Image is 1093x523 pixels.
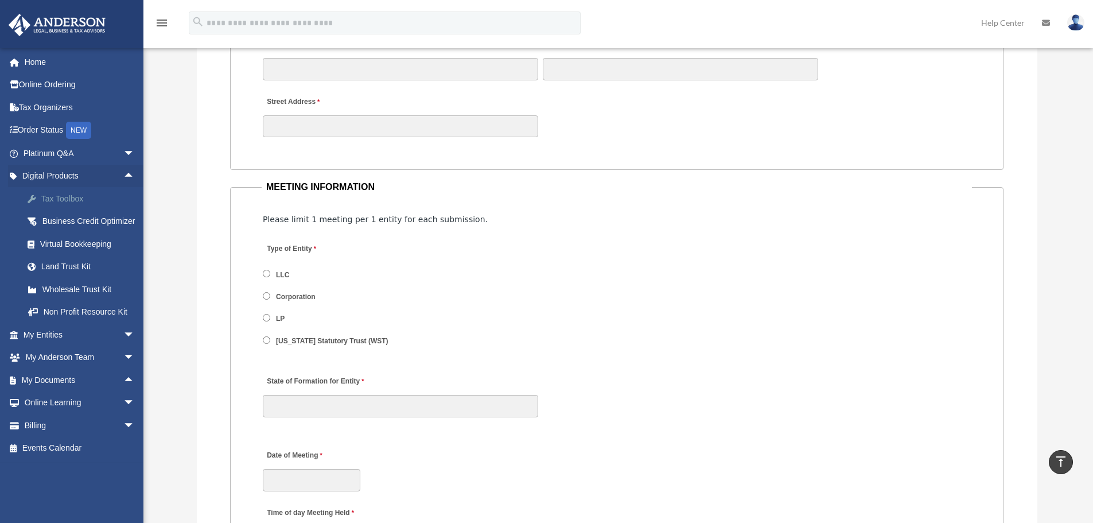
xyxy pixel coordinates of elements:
span: arrow_drop_down [123,142,146,165]
a: Tax Toolbox [16,187,152,210]
label: Corporation [273,292,320,303]
i: search [192,16,204,28]
i: menu [155,16,169,30]
a: Non Profit Resource Kit [16,301,152,324]
span: arrow_drop_up [123,165,146,188]
div: Wholesale Trust Kit [40,282,138,297]
label: LLC [273,270,294,280]
a: My Documentsarrow_drop_up [8,369,152,392]
a: Online Ordering [8,73,152,96]
a: Tax Organizers [8,96,152,119]
span: arrow_drop_down [123,414,146,437]
div: Virtual Bookkeeping [40,237,138,251]
label: Street Address [263,95,372,110]
img: User Pic [1067,14,1084,31]
label: LP [273,314,289,324]
span: Please limit 1 meeting per 1 entity for each submission. [263,215,488,224]
label: Type of Entity [263,242,372,257]
a: Events Calendar [8,437,152,460]
a: Business Credit Optimizer [16,210,152,233]
span: arrow_drop_up [123,369,146,392]
a: My Entitiesarrow_drop_down [8,323,152,346]
a: My Anderson Teamarrow_drop_down [8,346,152,369]
img: Anderson Advisors Platinum Portal [5,14,109,36]
div: Tax Toolbox [40,192,138,206]
label: State of Formation for Entity [263,374,367,390]
a: Order StatusNEW [8,119,152,142]
span: arrow_drop_down [123,323,146,347]
a: Home [8,51,152,73]
a: Platinum Q&Aarrow_drop_down [8,142,152,165]
span: arrow_drop_down [123,346,146,370]
div: NEW [66,122,91,139]
a: Virtual Bookkeeping [16,233,152,255]
a: vertical_align_top [1049,450,1073,474]
div: Land Trust Kit [40,259,138,274]
a: Wholesale Trust Kit [16,278,152,301]
a: Digital Productsarrow_drop_up [8,165,152,188]
span: arrow_drop_down [123,392,146,415]
div: Business Credit Optimizer [40,214,138,228]
div: Non Profit Resource Kit [40,305,138,319]
label: Time of day Meeting Held [263,506,372,521]
label: [US_STATE] Statutory Trust (WST) [273,336,392,346]
a: Billingarrow_drop_down [8,414,152,437]
label: Date of Meeting [263,448,372,464]
a: Online Learningarrow_drop_down [8,392,152,414]
a: menu [155,20,169,30]
a: Land Trust Kit [16,255,152,278]
legend: MEETING INFORMATION [262,179,972,195]
i: vertical_align_top [1054,455,1068,468]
